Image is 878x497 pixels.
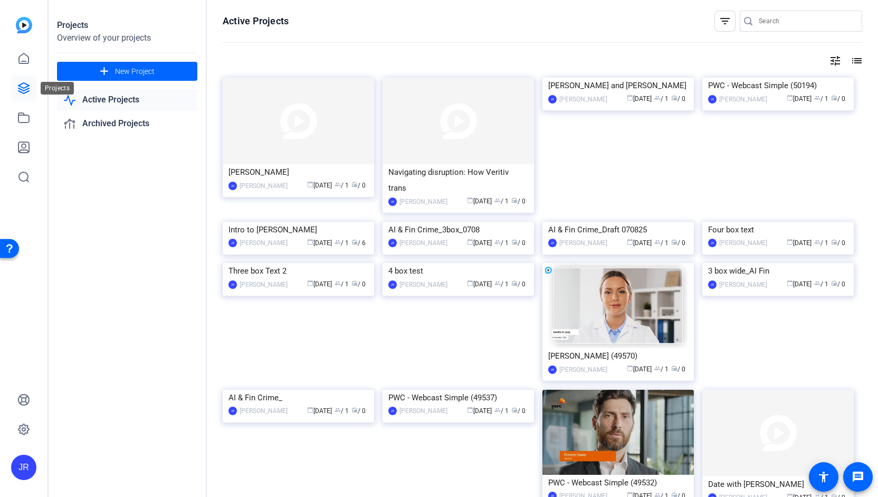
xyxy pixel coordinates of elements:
span: / 1 [494,407,509,415]
span: New Project [115,66,155,77]
span: radio [511,280,518,286]
span: [DATE] [467,239,492,247]
span: group [335,239,341,245]
span: radio [511,239,518,245]
span: calendar_today [627,95,633,101]
div: JR [228,182,237,190]
mat-icon: list [850,54,862,67]
div: 3 box wide_AI Fin [708,263,848,279]
span: calendar_today [627,239,633,245]
div: PWC - Webcast Simple (49537) [388,390,528,406]
div: [PERSON_NAME] [719,94,767,105]
span: group [494,280,501,286]
div: [PERSON_NAME] and [PERSON_NAME] [548,78,688,93]
span: [DATE] [467,407,492,415]
div: [PERSON_NAME] [399,279,447,290]
div: JR [708,95,717,104]
div: Date with [PERSON_NAME] [708,476,848,492]
span: / 0 [511,407,526,415]
span: / 1 [494,198,509,205]
span: calendar_today [467,280,473,286]
div: JR [548,239,557,247]
span: group [814,239,820,245]
a: Archived Projects [57,113,197,135]
span: calendar_today [307,280,313,286]
span: calendar_today [787,95,793,101]
div: Four box text [708,222,848,238]
div: Navigating disruption: How Veritiv trans [388,164,528,196]
span: / 1 [814,95,828,102]
div: [PERSON_NAME] [719,238,767,248]
div: JR [228,407,237,415]
span: [DATE] [307,239,332,247]
div: PWC - Webcast Simple (50194) [708,78,848,93]
div: JR [228,280,237,289]
span: calendar_today [787,280,793,286]
div: [PERSON_NAME] [399,196,447,207]
div: Projects [57,19,197,32]
span: / 0 [671,95,685,102]
span: / 0 [351,280,366,288]
div: JR [548,95,557,104]
span: [DATE] [787,280,812,288]
span: / 0 [671,365,685,373]
img: blue-gradient.svg [16,17,32,33]
div: AI & Fin Crime_ [228,390,368,406]
span: radio [671,365,677,371]
span: radio [671,239,677,245]
span: [DATE] [467,198,492,205]
span: group [814,280,820,286]
span: [DATE] [787,95,812,102]
span: radio [831,239,837,245]
span: / 1 [335,182,349,189]
div: JR [708,280,717,289]
mat-icon: accessibility [817,471,830,483]
span: radio [511,197,518,203]
div: JR [388,280,397,289]
span: group [335,181,341,187]
span: / 6 [351,239,366,247]
span: [DATE] [627,95,652,102]
span: radio [831,280,837,286]
span: radio [351,280,358,286]
div: Three box Text 2 [228,263,368,279]
mat-icon: tune [829,54,842,67]
div: [PERSON_NAME] [719,279,767,290]
span: radio [351,239,358,245]
span: group [494,239,501,245]
mat-icon: add [98,65,111,78]
span: / 1 [654,239,669,247]
div: Intro to [PERSON_NAME] [228,222,368,238]
div: [PERSON_NAME] [399,238,447,248]
span: [DATE] [307,280,332,288]
div: [PERSON_NAME] [399,406,447,416]
span: / 1 [335,407,349,415]
div: [PERSON_NAME] [240,238,288,248]
span: radio [831,95,837,101]
span: group [654,239,661,245]
span: calendar_today [467,197,473,203]
span: / 1 [814,280,828,288]
div: JR [11,455,36,480]
div: JR [388,198,397,206]
span: radio [511,407,518,413]
span: group [654,365,661,371]
mat-icon: message [852,471,864,483]
span: / 1 [494,280,509,288]
span: [DATE] [307,407,332,415]
div: JR [388,239,397,247]
span: group [335,280,341,286]
span: / 0 [671,239,685,247]
div: [PERSON_NAME] (49570) [548,348,688,364]
div: AI & Fin Crime_Draft 070825 [548,222,688,238]
span: radio [671,95,677,101]
span: [DATE] [787,239,812,247]
span: / 1 [654,95,669,102]
span: / 0 [511,198,526,205]
div: Projects [41,82,74,95]
div: AI & Fin Crime_3box_0708 [388,222,528,238]
span: / 0 [511,280,526,288]
span: group [814,95,820,101]
div: [PERSON_NAME] [559,238,607,248]
span: / 0 [831,239,845,247]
